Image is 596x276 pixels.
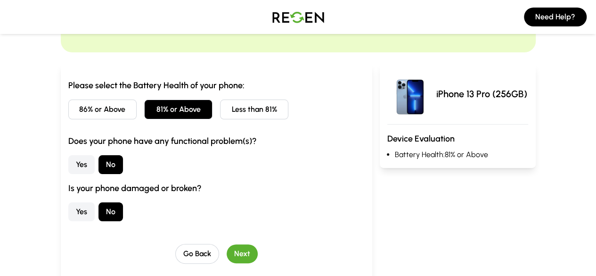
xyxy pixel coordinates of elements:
[175,244,219,264] button: Go Back
[227,244,258,263] button: Next
[68,202,95,221] button: Yes
[144,100,212,119] button: 81% or Above
[68,182,365,195] h3: Is your phone damaged or broken?
[436,87,527,100] p: iPhone 13 Pro (256GB)
[68,155,95,174] button: Yes
[395,149,528,160] li: Battery Health: 81% or Above
[98,202,123,221] button: No
[220,100,288,119] button: Less than 81%
[98,155,123,174] button: No
[68,79,365,92] h3: Please select the Battery Health of your phone:
[387,71,433,117] img: iPhone 13 Pro
[265,4,331,30] img: Logo
[387,132,528,145] h3: Device Evaluation
[68,100,137,119] button: 86% or Above
[524,8,587,26] button: Need Help?
[68,134,365,148] h3: Does your phone have any functional problem(s)?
